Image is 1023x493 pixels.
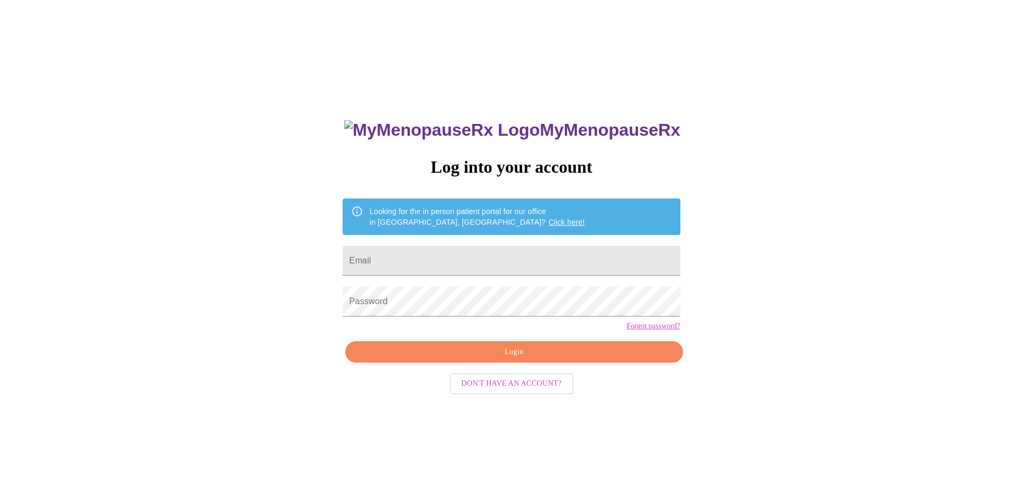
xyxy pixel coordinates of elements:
[449,373,574,394] button: Don't have an account?
[461,377,562,391] span: Don't have an account?
[343,157,680,177] h3: Log into your account
[447,378,576,387] a: Don't have an account?
[627,322,680,330] a: Forgot password?
[345,341,683,363] button: Login
[344,120,540,140] img: MyMenopauseRx Logo
[548,218,585,226] a: Click here!
[344,120,680,140] h3: MyMenopauseRx
[358,345,670,359] span: Login
[369,202,585,232] div: Looking for the in person patient portal for our office in [GEOGRAPHIC_DATA], [GEOGRAPHIC_DATA]?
